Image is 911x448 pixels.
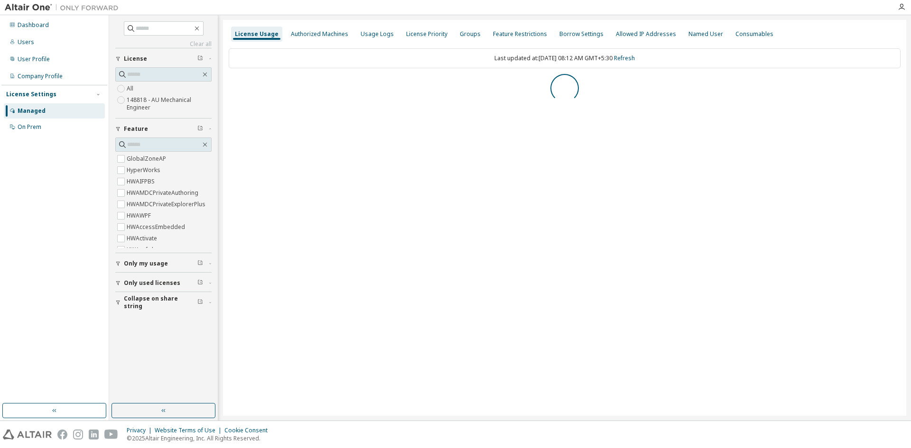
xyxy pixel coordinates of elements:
[115,119,212,139] button: Feature
[127,176,157,187] label: HWAIFPBS
[18,107,46,115] div: Managed
[559,30,604,38] div: Borrow Settings
[127,434,273,442] p: © 2025 Altair Engineering, Inc. All Rights Reserved.
[127,165,162,176] label: HyperWorks
[104,430,118,439] img: youtube.svg
[127,427,155,434] div: Privacy
[124,260,168,267] span: Only my usage
[115,292,212,313] button: Collapse on share string
[616,30,676,38] div: Allowed IP Addresses
[127,199,207,210] label: HWAMDCPrivateExplorerPlus
[127,244,157,256] label: HWAcufwh
[124,55,147,63] span: License
[127,83,135,94] label: All
[688,30,723,38] div: Named User
[127,210,153,221] label: HWAWPF
[18,21,49,29] div: Dashboard
[127,187,200,199] label: HWAMDCPrivateAuthoring
[361,30,394,38] div: Usage Logs
[155,427,224,434] div: Website Terms of Use
[115,273,212,293] button: Only used licenses
[127,233,159,244] label: HWActivate
[3,430,52,439] img: altair_logo.svg
[127,94,212,113] label: 148818 - AU Mechanical Engineer
[235,30,279,38] div: License Usage
[229,48,901,68] div: Last updated at: [DATE] 08:12 AM GMT+5:30
[6,91,56,98] div: License Settings
[115,48,212,69] button: License
[614,54,635,62] a: Refresh
[57,430,67,439] img: facebook.svg
[73,430,83,439] img: instagram.svg
[18,55,50,63] div: User Profile
[197,125,203,133] span: Clear filter
[124,125,148,133] span: Feature
[224,427,273,434] div: Cookie Consent
[197,279,203,287] span: Clear filter
[127,153,168,165] label: GlobalZoneAP
[493,30,547,38] div: Feature Restrictions
[18,73,63,80] div: Company Profile
[127,221,187,233] label: HWAccessEmbedded
[735,30,773,38] div: Consumables
[115,40,212,48] a: Clear all
[460,30,481,38] div: Groups
[197,260,203,267] span: Clear filter
[18,123,41,131] div: On Prem
[89,430,99,439] img: linkedin.svg
[124,295,197,310] span: Collapse on share string
[197,55,203,63] span: Clear filter
[115,253,212,274] button: Only my usage
[291,30,348,38] div: Authorized Machines
[197,299,203,306] span: Clear filter
[18,38,34,46] div: Users
[406,30,447,38] div: License Priority
[5,3,123,12] img: Altair One
[124,279,180,287] span: Only used licenses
